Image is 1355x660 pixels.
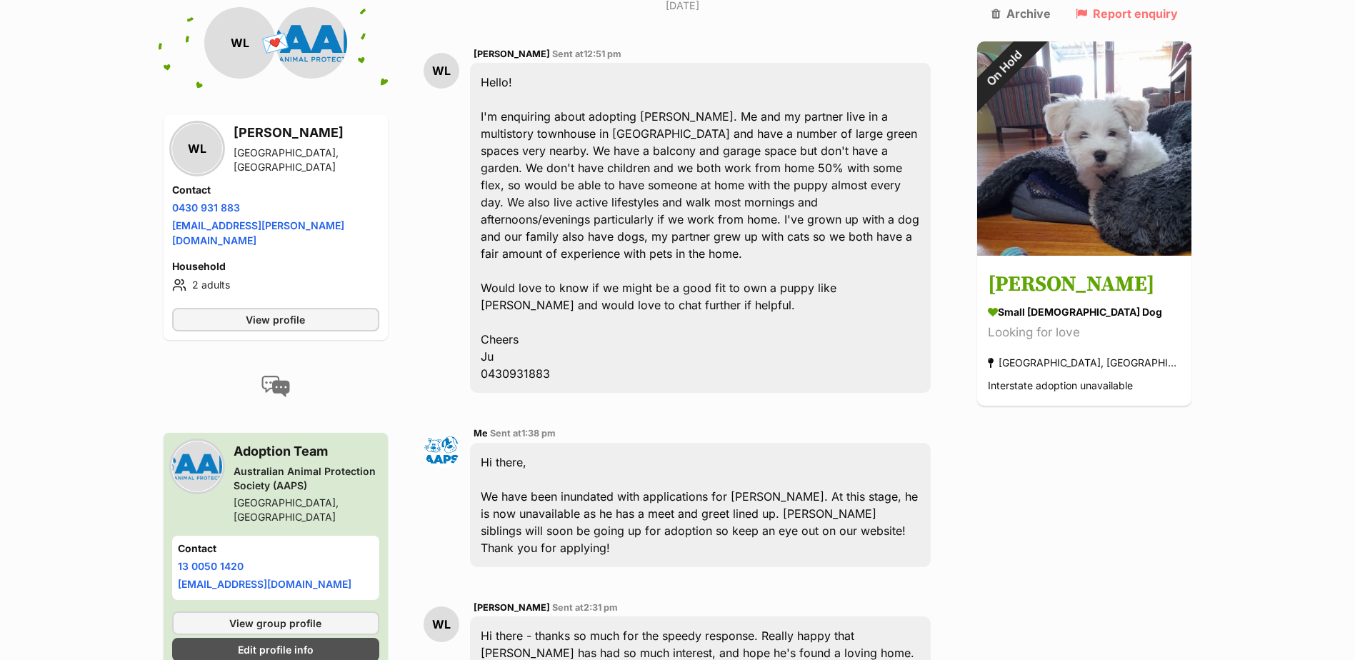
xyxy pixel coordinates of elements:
[424,606,459,642] div: WL
[234,123,379,143] h3: [PERSON_NAME]
[172,219,344,246] a: [EMAIL_ADDRESS][PERSON_NAME][DOMAIN_NAME]
[977,259,1191,406] a: [PERSON_NAME] small [DEMOGRAPHIC_DATA] Dog Looking for love [GEOGRAPHIC_DATA], [GEOGRAPHIC_DATA] ...
[470,63,931,393] div: Hello! I'm enquiring about adopting [PERSON_NAME]. Me and my partner live in a multistory townhou...
[234,464,379,493] div: Australian Animal Protection Society (AAPS)
[178,578,351,590] a: [EMAIL_ADDRESS][DOMAIN_NAME]
[238,642,314,657] span: Edit profile info
[490,428,556,439] span: Sent at
[424,53,459,89] div: WL
[178,541,374,556] h4: Contact
[172,259,379,274] h4: Household
[988,269,1181,301] h3: [PERSON_NAME]
[988,305,1181,320] div: small [DEMOGRAPHIC_DATA] Dog
[172,124,222,174] div: WL
[172,441,222,491] img: Australian Animal Protection Society (AAPS) profile pic
[988,324,1181,343] div: Looking for love
[172,201,240,214] a: 0430 931 883
[229,616,321,631] span: View group profile
[234,496,379,524] div: [GEOGRAPHIC_DATA], [GEOGRAPHIC_DATA]
[988,380,1133,392] span: Interstate adoption unavailable
[261,376,290,397] img: conversation-icon-4a6f8262b818ee0b60e3300018af0b2d0b884aa5de6e9bcb8d3d4eeb1a70a7c4.svg
[584,602,618,613] span: 2:31 pm
[234,441,379,461] h3: Adoption Team
[552,49,621,59] span: Sent at
[988,354,1181,373] div: [GEOGRAPHIC_DATA], [GEOGRAPHIC_DATA]
[259,28,291,59] span: 💌
[172,308,379,331] a: View profile
[584,49,621,59] span: 12:51 pm
[204,7,276,79] div: WL
[172,611,379,635] a: View group profile
[178,560,244,572] a: 13 0050 1420
[958,22,1051,115] div: On Hold
[172,183,379,197] h4: Contact
[246,312,305,327] span: View profile
[977,41,1191,256] img: Kevin
[276,7,347,79] img: Australian Animal Protection Society (AAPS) profile pic
[474,428,488,439] span: Me
[1076,7,1178,20] a: Report enquiry
[234,146,379,174] div: [GEOGRAPHIC_DATA], [GEOGRAPHIC_DATA]
[977,244,1191,259] a: On Hold
[424,432,459,468] img: Adoption Team profile pic
[474,49,550,59] span: [PERSON_NAME]
[521,428,556,439] span: 1:38 pm
[172,276,379,294] li: 2 adults
[474,602,550,613] span: [PERSON_NAME]
[470,443,931,567] div: Hi there, We have been inundated with applications for [PERSON_NAME]. At this stage, he is now un...
[991,7,1051,20] a: Archive
[552,602,618,613] span: Sent at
